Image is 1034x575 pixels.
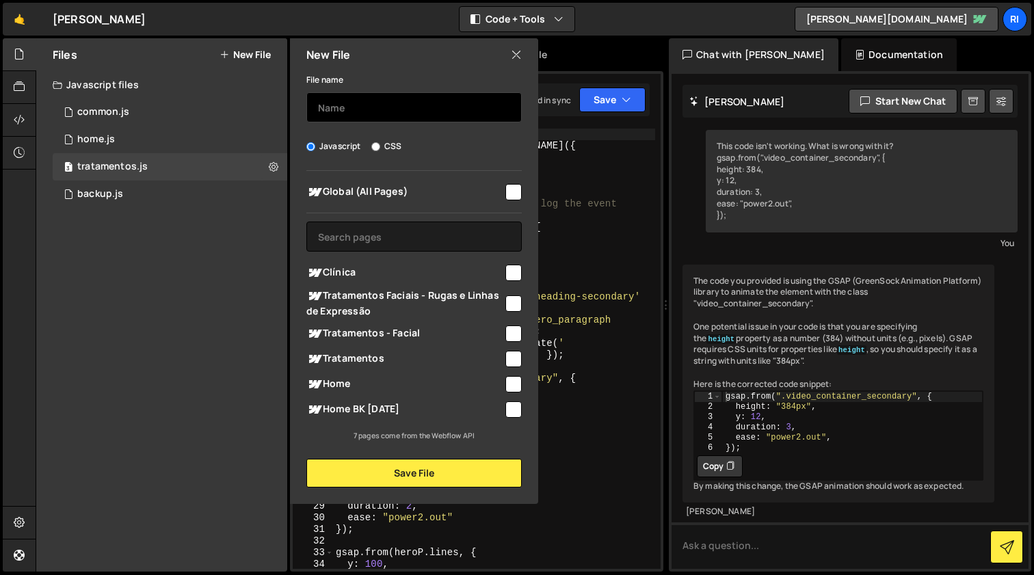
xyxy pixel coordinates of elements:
[306,222,522,252] input: Search pages
[306,139,361,153] label: Javascript
[306,351,503,367] span: Tratamentos
[77,133,115,146] div: home.js
[849,89,957,113] button: Start new chat
[706,130,1018,232] div: This code isn't working. What is wrong with it? gsap.from(".video_container_secondary", { height:...
[3,3,36,36] a: 🤙
[53,11,146,27] div: [PERSON_NAME]
[697,455,743,477] button: Copy
[77,188,123,200] div: backup.js
[293,547,334,559] div: 33
[371,142,380,151] input: CSS
[306,92,522,122] input: Name
[306,142,315,151] input: Javascript
[306,47,350,62] h2: New File
[682,265,994,503] div: The code you provided is using the GSAP (GreenSock Animation Platform) library to animate the ele...
[669,38,838,71] div: Chat with [PERSON_NAME]
[306,288,503,318] span: Tratamentos Faciais - Rugas e Linhas de Expressão
[306,459,522,487] button: Save File
[706,334,736,344] code: height
[53,126,287,153] div: 12452/30174.js
[306,265,503,281] span: Clínica
[686,506,991,518] div: [PERSON_NAME]
[306,401,503,418] span: Home BK [DATE]
[837,345,866,355] code: height
[293,524,334,535] div: 31
[293,535,334,547] div: 32
[77,106,129,118] div: common.js
[53,47,77,62] h2: Files
[695,402,721,412] div: 2
[64,163,72,174] span: 3
[36,71,287,98] div: Javascript files
[354,431,475,440] small: 7 pages come from the Webflow API
[53,180,287,208] div: 12452/42849.js
[709,236,1014,250] div: You
[695,443,721,453] div: 6
[689,95,784,108] h2: [PERSON_NAME]
[53,98,287,126] div: 12452/42847.js
[695,412,721,423] div: 3
[579,88,646,112] button: Save
[695,392,721,402] div: 1
[220,49,271,60] button: New File
[695,433,721,443] div: 5
[695,423,721,433] div: 4
[293,500,334,512] div: 29
[306,73,343,87] label: File name
[306,376,503,392] span: Home
[77,161,148,173] div: tratamentos.js
[306,325,503,342] span: Tratamentos - Facial
[795,7,998,31] a: [PERSON_NAME][DOMAIN_NAME]
[293,559,334,570] div: 34
[371,139,401,153] label: CSS
[841,38,957,71] div: Documentation
[1003,7,1027,31] a: Ri
[460,7,574,31] button: Code + Tools
[306,184,503,200] span: Global (All Pages)
[53,153,287,180] div: 12452/42786.js
[293,512,334,524] div: 30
